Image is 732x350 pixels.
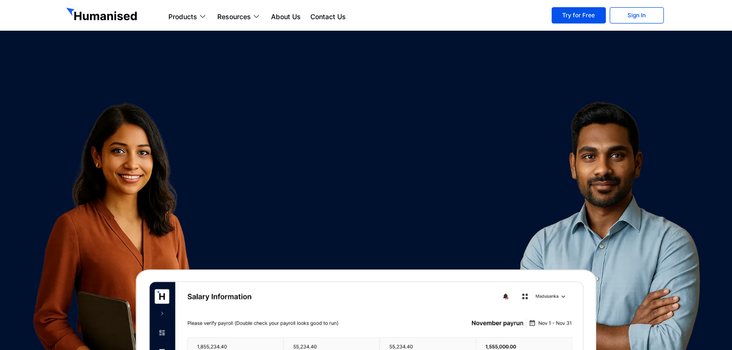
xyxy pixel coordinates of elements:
[213,11,266,23] a: Resources
[164,11,213,23] a: Products
[610,7,664,23] a: Sign In
[306,11,351,23] a: Contact Us
[552,7,606,23] a: Try for Free
[266,11,306,23] a: About Us
[66,8,139,23] img: GetHumanised Logo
